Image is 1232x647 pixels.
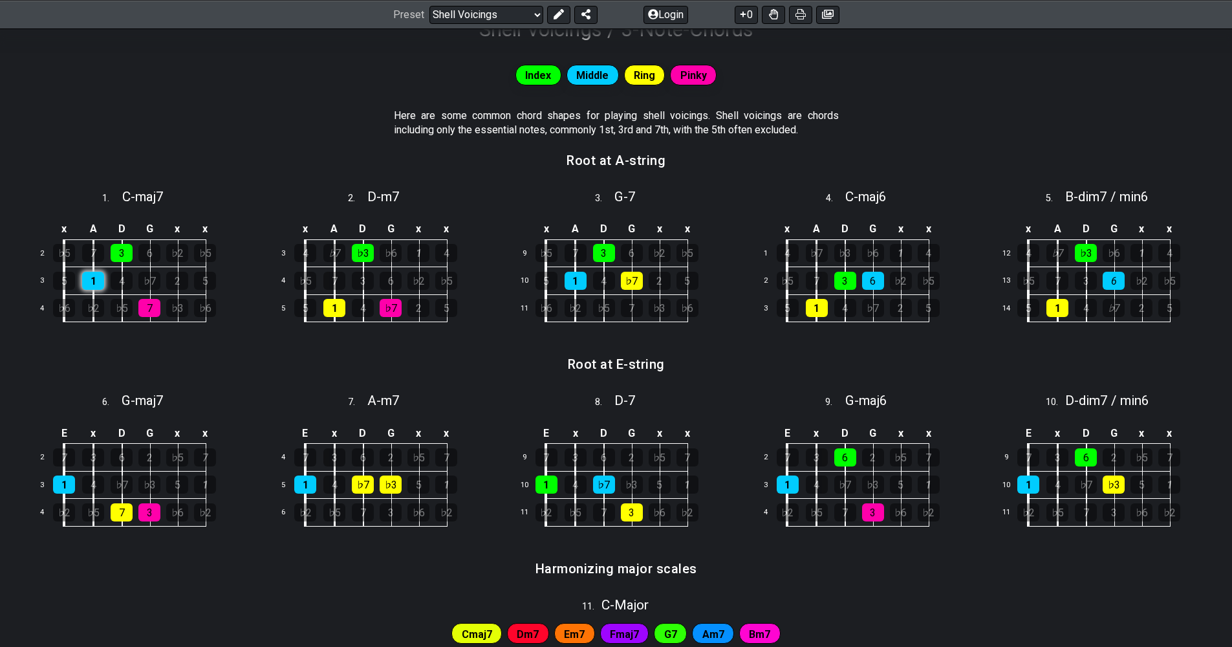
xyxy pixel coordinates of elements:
[890,476,912,494] div: 5
[918,299,940,317] div: 5
[862,503,884,521] div: 3
[621,272,643,290] div: ♭7
[349,219,377,240] td: D
[525,66,551,85] span: Index
[1065,189,1149,204] span: B - dim7 / min6
[890,299,912,317] div: 2
[407,272,429,290] div: ♭2
[914,219,942,240] td: x
[194,244,216,262] div: ♭5
[164,422,191,444] td: x
[294,272,316,290] div: ♭5
[435,272,457,290] div: ♭5
[735,5,758,23] button: 0
[1103,272,1125,290] div: 6
[756,471,787,499] td: 3
[479,17,753,41] h1: Shell Voicings / 3-Note-Chords
[535,299,557,317] div: ♭6
[859,219,887,240] td: G
[593,299,615,317] div: ♭5
[777,448,799,466] div: 7
[320,422,349,444] td: x
[323,244,345,262] div: ♭7
[890,272,912,290] div: ♭2
[845,189,887,204] span: C - maj6
[997,294,1028,322] td: 14
[593,476,615,494] div: ♭7
[33,499,64,527] td: 4
[862,448,884,466] div: 2
[756,294,787,322] td: 3
[777,476,799,494] div: 1
[82,503,104,521] div: ♭5
[762,5,785,23] button: Toggle Dexterity for all fretkits
[194,448,216,466] div: 7
[111,244,133,262] div: 3
[590,219,618,240] td: D
[535,476,557,494] div: 1
[136,219,164,240] td: G
[565,244,587,262] div: 7
[1128,219,1156,240] td: x
[618,219,645,240] td: G
[323,476,345,494] div: 4
[676,503,698,521] div: ♭2
[433,422,460,444] td: x
[1075,448,1097,466] div: 6
[561,219,590,240] td: A
[862,272,884,290] div: 6
[323,503,345,521] div: ♭5
[565,272,587,290] div: 1
[79,422,108,444] td: x
[802,219,831,240] td: A
[367,189,400,204] span: D - m7
[590,422,618,444] td: D
[890,244,912,262] div: 1
[1013,422,1043,444] td: E
[1017,272,1039,290] div: ♭5
[352,272,374,290] div: 3
[323,448,345,466] div: 3
[532,422,561,444] td: E
[111,272,133,290] div: 4
[111,503,133,521] div: 7
[676,299,698,317] div: ♭6
[49,219,79,240] td: x
[826,192,845,206] span: 4 .
[614,393,636,408] span: D - 7
[649,299,671,317] div: ♭3
[997,499,1028,527] td: 11
[274,267,305,295] td: 4
[393,8,424,21] span: Preset
[593,244,615,262] div: 3
[122,189,164,204] span: C - maj7
[535,448,557,466] div: 7
[82,476,104,494] div: 4
[1103,476,1125,494] div: ♭3
[1072,219,1100,240] td: D
[676,476,698,494] div: 1
[1130,299,1152,317] div: 2
[1017,299,1039,317] div: 5
[1158,299,1180,317] div: 5
[274,239,305,267] td: 3
[756,499,787,527] td: 4
[887,219,914,240] td: x
[1075,272,1097,290] div: 3
[407,503,429,521] div: ♭6
[862,476,884,494] div: ♭3
[1075,299,1097,317] div: 4
[595,192,614,206] span: 3 .
[53,503,75,521] div: ♭2
[535,503,557,521] div: ♭2
[53,476,75,494] div: 1
[1158,448,1180,466] div: 7
[1017,476,1039,494] div: 1
[1156,422,1183,444] td: x
[111,448,133,466] div: 6
[645,219,673,240] td: x
[618,422,645,444] td: G
[407,244,429,262] div: 1
[380,448,402,466] div: 2
[1103,244,1125,262] div: ♭6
